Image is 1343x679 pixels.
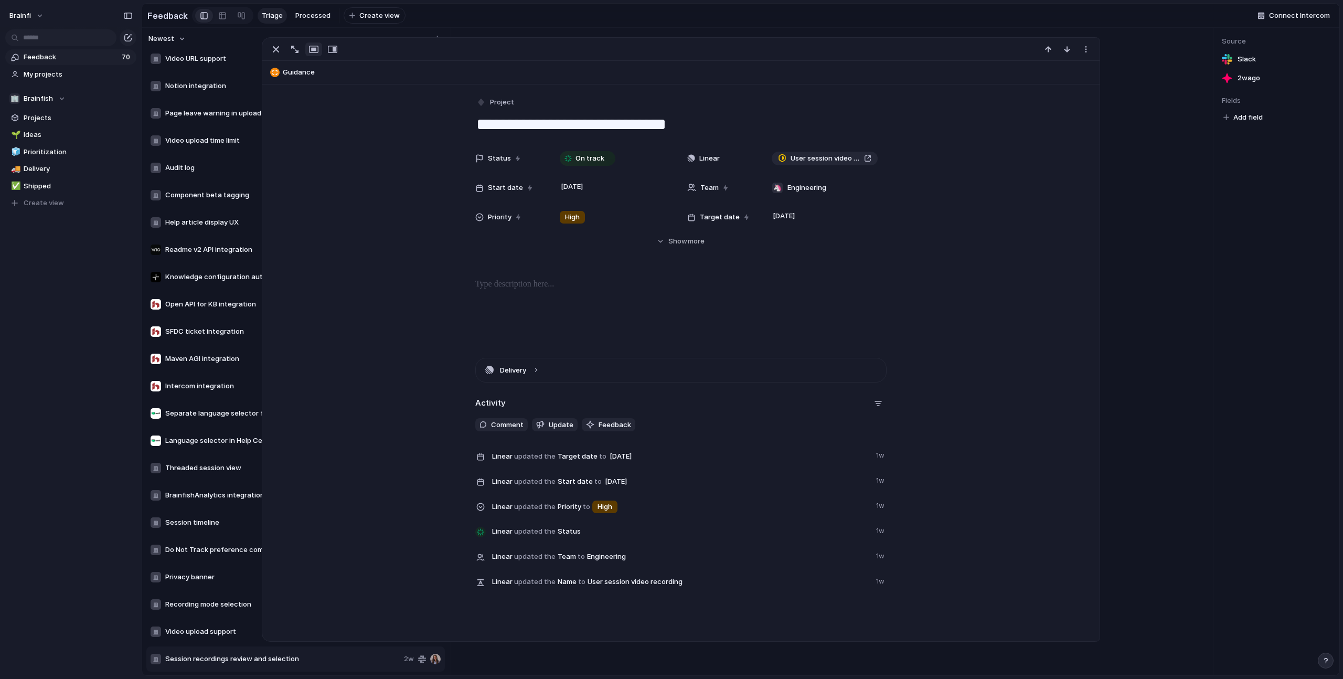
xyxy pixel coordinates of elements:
button: brainfi [5,7,49,24]
span: Engineering [587,551,626,562]
span: Linear [699,153,720,164]
span: Brainfish [24,93,53,104]
button: 🌱 [9,130,20,140]
button: Delivery [476,358,886,382]
span: 1w [876,498,887,511]
span: Newest [148,34,174,44]
button: Add field [1222,111,1264,124]
span: Intercom integration [165,381,400,391]
a: 🌱Ideas [5,127,136,143]
span: Target date [492,448,870,464]
div: 🚚Delivery [5,161,136,177]
span: Delivery [24,164,133,174]
span: Priority [492,498,870,514]
span: Create view [359,10,400,21]
button: Comment [475,418,528,432]
span: Guidance [283,67,1094,78]
span: updated the [514,451,556,462]
span: Page leave warning in upload flow [165,108,400,119]
span: 1w [876,473,887,486]
button: 🧊 [9,147,20,157]
a: Feedback70 [5,49,136,65]
span: Video upload time limit [165,135,400,146]
h2: Feedback [147,9,188,22]
div: 🧊 [11,146,18,158]
span: On track [575,153,604,164]
div: ✅ [11,180,18,192]
span: Session recordings review and selection [165,654,400,664]
a: Projects [5,110,136,126]
span: BrainfishAnalytics integration for Help Center [165,490,400,501]
button: Guidance [267,64,1094,81]
span: Linear [492,476,513,487]
span: Connect Intercom [1269,10,1330,21]
span: Ideas [24,130,133,140]
span: Feedback [24,52,119,62]
span: Fields [1222,96,1331,106]
span: Project [490,97,514,108]
span: to [578,551,585,562]
span: [DATE] [607,450,635,463]
span: Separate language selector from country selector [165,408,400,419]
span: Maven AGI integration [165,354,400,364]
button: 🏢Brainfish [5,91,136,107]
span: Readme v2 API integration [165,245,400,255]
span: more [688,236,705,247]
span: 1w [876,524,887,536]
span: Linear [492,502,513,512]
span: Start date [488,183,523,193]
button: Update [532,418,578,432]
button: Feedback [582,418,635,432]
span: Linear [492,451,513,462]
span: Prioritization [24,147,133,157]
span: Show [668,236,687,247]
span: Knowledge configuration auto-refresh [165,272,400,282]
span: Component beta tagging [165,190,400,200]
a: 🧊Prioritization [5,144,136,160]
span: Do Not Track preference compliance [165,545,400,555]
span: [DATE] [558,181,586,193]
span: 1w [876,448,887,461]
span: Notion integration [165,81,400,91]
button: Newest [147,32,187,46]
span: [DATE] [602,475,630,488]
span: Video upload support [165,627,400,637]
span: My projects [24,69,133,80]
span: Status [488,153,511,164]
span: High [598,502,612,512]
span: Language selector in Help Center [165,436,400,446]
span: Help article display UX [165,217,400,228]
a: ✅Shipped [5,178,136,194]
a: Slack [1222,52,1331,67]
button: Project [474,95,517,110]
span: updated the [514,551,556,562]
span: 1w [876,574,887,587]
h2: Activity [475,397,506,409]
span: Threaded session view [165,463,400,473]
div: 🏢 [9,93,20,104]
a: Processed [291,8,335,24]
span: Source [1222,36,1331,47]
span: Open API for KB integration [165,299,400,310]
span: Linear [492,526,513,537]
span: to [594,476,602,487]
span: Engineering [787,183,826,193]
span: Audit log [165,163,400,173]
span: to [578,577,585,587]
div: 🚚 [11,163,18,175]
span: Start date [492,473,870,489]
a: Triage [258,8,287,24]
button: Connect Intercom [1253,8,1334,24]
span: 1w [876,549,887,561]
span: Name User session video recording [492,574,870,589]
span: Processed [295,10,331,21]
button: Create view [5,195,136,211]
span: 70 [122,52,132,62]
span: updated the [514,526,556,537]
span: 2w ago [1238,73,1260,83]
span: Privacy banner [165,572,400,582]
button: ✅ [9,181,20,192]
